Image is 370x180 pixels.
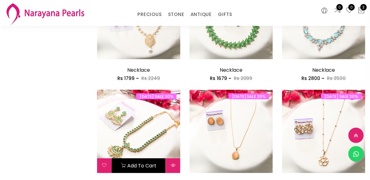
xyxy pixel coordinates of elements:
[360,4,367,10] span: 3
[168,10,184,19] a: STONE
[112,158,166,173] button: Add to cart
[141,75,160,82] span: Rs 2249
[137,10,162,19] a: PRECIOUS
[97,158,112,173] button: Add to wishlist
[127,66,150,74] a: Necklace
[321,94,362,99] span: [DATE] SALE 20%
[136,94,177,99] span: [DATE] SALE 20%
[218,10,232,19] a: GIFTS
[229,94,269,99] span: [DATE] SALE 20%
[220,66,242,74] a: Necklace
[301,75,320,82] span: Rs 2800
[348,4,355,10] span: 0
[358,7,365,15] button: 3
[346,7,353,15] a: 0
[210,75,227,82] span: Rs 1679
[327,75,346,82] span: Rs 3500
[117,75,135,82] span: Rs 1799
[166,158,180,173] button: Quick View
[337,4,343,10] span: 0
[191,10,212,19] a: ANTIQUE
[312,66,335,74] a: Necklace
[234,75,253,82] span: Rs 2099
[334,7,341,15] a: 0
